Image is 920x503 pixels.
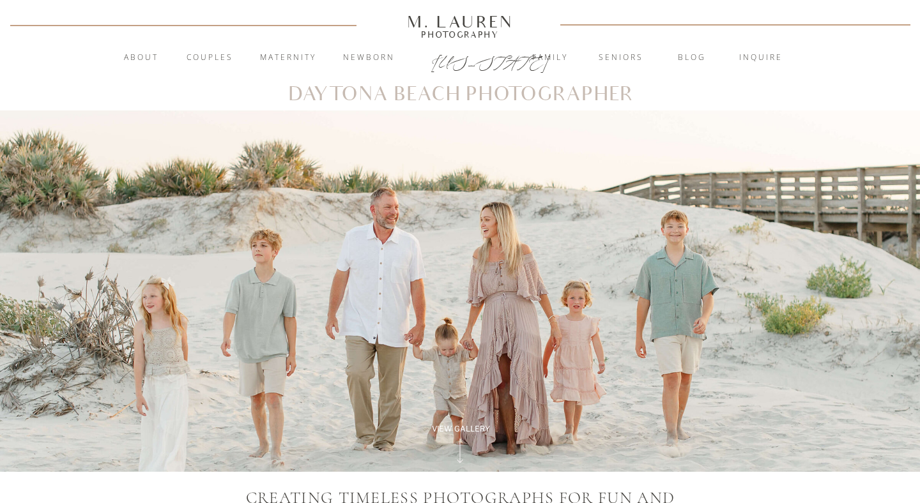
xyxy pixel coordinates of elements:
a: View Gallery [417,423,504,435]
a: Couples [175,52,244,64]
a: Newborn [334,52,403,64]
a: [US_STATE] [431,52,489,68]
a: M. Lauren [369,15,551,29]
a: Maternity [254,52,323,64]
a: blog [657,52,726,64]
a: Photography [401,31,519,38]
h1: Daytona Beach Photographer [286,86,634,104]
a: Seniors [586,52,655,64]
a: Family [516,52,585,64]
a: inquire [726,52,795,64]
a: About [116,52,165,64]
